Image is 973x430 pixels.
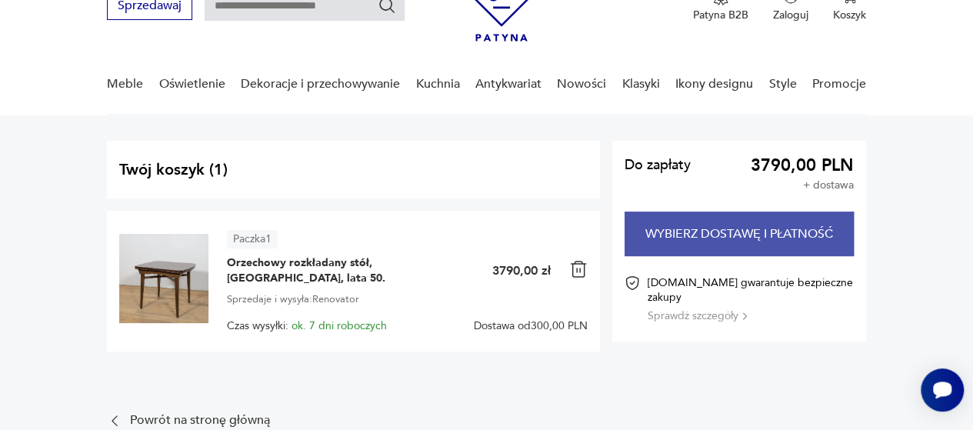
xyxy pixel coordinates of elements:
[833,8,866,22] p: Koszyk
[557,55,606,114] a: Nowości
[648,275,854,323] div: [DOMAIN_NAME] gwarantuje bezpieczne zakupy
[773,8,808,22] p: Zaloguj
[693,8,748,22] p: Patyna B2B
[119,234,208,323] img: Orzechowy rozkładany stół, Wielka Brytania, lata 50.
[622,55,660,114] a: Klasyki
[492,262,551,279] p: 3790,00 zł
[159,55,225,114] a: Oświetlenie
[625,212,854,256] button: Wybierz dostawę i płatność
[119,159,588,180] h2: Twój koszyk ( 1 )
[227,255,419,286] span: Orzechowy rozkładany stół, [GEOGRAPHIC_DATA], lata 50.
[742,312,747,320] img: Ikona strzałki w prawo
[292,318,387,333] span: ok. 7 dni roboczych
[415,55,459,114] a: Kuchnia
[107,55,143,114] a: Meble
[107,2,192,12] a: Sprzedawaj
[751,159,854,172] span: 3790,00 PLN
[475,55,541,114] a: Antykwariat
[227,291,359,308] span: Sprzedaje i wysyła: Renovator
[625,159,691,172] span: Do zapłaty
[625,275,640,291] img: Ikona certyfikatu
[474,320,588,332] span: Dostawa od 300,00 PLN
[675,55,753,114] a: Ikony designu
[803,179,854,192] p: + dostawa
[107,413,270,428] a: Powrót na stronę główną
[227,320,387,332] span: Czas wysyłki:
[569,260,588,278] img: Ikona kosza
[812,55,866,114] a: Promocje
[227,230,278,248] article: Paczka 1
[241,55,400,114] a: Dekoracje i przechowywanie
[648,308,747,323] button: Sprawdź szczegóły
[768,55,796,114] a: Style
[921,368,964,412] iframe: Smartsupp widget button
[130,415,270,425] p: Powrót na stronę główną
